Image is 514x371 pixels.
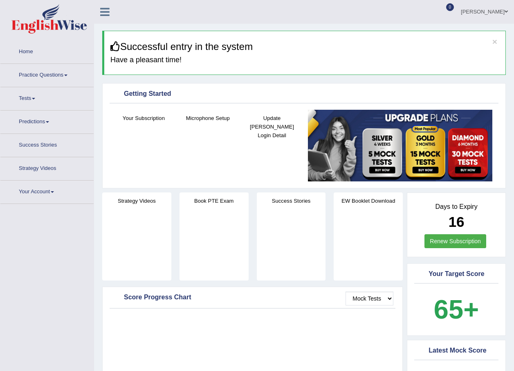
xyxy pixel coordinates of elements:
a: Home [0,41,94,61]
a: Practice Questions [0,64,94,84]
h4: EW Booklet Download [334,197,403,205]
button: × [492,37,497,46]
b: 65+ [434,294,479,324]
a: Strategy Videos [0,157,94,178]
h4: Update [PERSON_NAME] Login Detail [244,114,300,140]
h4: Strategy Videos [102,197,171,205]
div: Latest Mock Score [416,345,496,357]
h4: Microphone Setup [180,114,236,122]
b: 16 [449,214,465,230]
span: 0 [446,3,454,11]
a: Renew Subscription [424,234,486,248]
h4: Have a pleasant time! [110,56,499,64]
h4: Your Subscription [116,114,172,122]
div: Score Progress Chart [112,292,393,304]
div: Your Target Score [416,268,496,281]
div: Getting Started [112,88,496,100]
img: small5.jpg [308,110,492,181]
a: Tests [0,87,94,108]
a: Success Stories [0,134,94,154]
h4: Book PTE Exam [180,197,249,205]
h4: Days to Expiry [416,203,496,210]
h3: Successful entry in the system [110,41,499,52]
a: Predictions [0,111,94,131]
h4: Success Stories [257,197,326,205]
a: Your Account [0,181,94,201]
